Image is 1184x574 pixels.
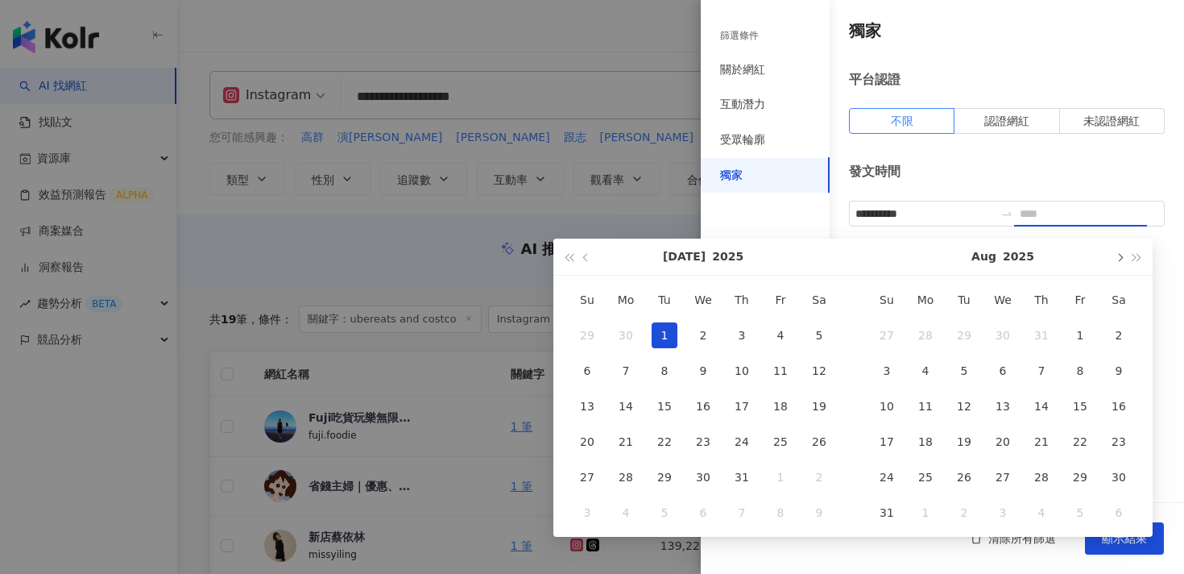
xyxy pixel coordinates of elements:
[951,500,977,526] div: 2
[867,318,906,353] td: 2025-07-27
[652,322,677,348] div: 1
[806,464,832,490] div: 2
[806,500,832,526] div: 9
[1061,424,1099,460] td: 2025-08-22
[606,353,645,389] td: 2025-07-07
[761,353,800,389] td: 2025-07-11
[983,282,1022,318] th: We
[568,318,606,353] td: 2025-06-29
[990,322,1016,348] div: 30
[690,393,716,419] div: 16
[945,353,983,389] td: 2025-08-05
[690,464,716,490] div: 30
[574,429,600,455] div: 20
[722,495,761,530] td: 2025-08-07
[768,500,793,526] div: 8
[800,495,838,530] td: 2025-08-09
[568,495,606,530] td: 2025-08-03
[913,322,938,348] div: 28
[1099,389,1138,424] td: 2025-08-16
[761,424,800,460] td: 2025-07-25
[761,495,800,530] td: 2025-08-08
[1029,393,1054,419] div: 14
[613,500,639,526] div: 4
[800,424,838,460] td: 2025-07-26
[690,322,716,348] div: 2
[867,495,906,530] td: 2025-08-31
[945,460,983,495] td: 2025-08-26
[1000,207,1013,220] span: to
[874,429,900,455] div: 17
[712,239,743,275] button: 2025
[645,353,684,389] td: 2025-07-08
[906,389,945,424] td: 2025-08-11
[983,495,1022,530] td: 2025-09-03
[983,353,1022,389] td: 2025-08-06
[1061,353,1099,389] td: 2025-08-08
[729,464,755,490] div: 31
[645,282,684,318] th: Tu
[1106,464,1132,490] div: 30
[1085,522,1164,555] button: 顯示結果
[684,495,722,530] td: 2025-08-06
[1022,318,1061,353] td: 2025-07-31
[874,393,900,419] div: 10
[806,358,832,384] div: 12
[913,429,938,455] div: 18
[684,353,722,389] td: 2025-07-09
[945,389,983,424] td: 2025-08-12
[1106,393,1132,419] div: 16
[722,282,761,318] th: Th
[1099,353,1138,389] td: 2025-08-09
[652,358,677,384] div: 8
[906,424,945,460] td: 2025-08-18
[1022,460,1061,495] td: 2025-08-28
[613,429,639,455] div: 21
[761,389,800,424] td: 2025-07-18
[849,19,1165,42] h4: 獨家
[613,464,639,490] div: 28
[690,500,716,526] div: 6
[945,495,983,530] td: 2025-09-02
[906,460,945,495] td: 2025-08-25
[684,282,722,318] th: We
[983,389,1022,424] td: 2025-08-13
[867,389,906,424] td: 2025-08-10
[1067,429,1093,455] div: 22
[722,389,761,424] td: 2025-07-17
[983,424,1022,460] td: 2025-08-20
[1061,282,1099,318] th: Fr
[1022,495,1061,530] td: 2025-09-04
[722,424,761,460] td: 2025-07-24
[849,71,1165,89] div: 平台認證
[951,429,977,455] div: 19
[606,424,645,460] td: 2025-07-21
[768,322,793,348] div: 4
[645,389,684,424] td: 2025-07-15
[806,429,832,455] div: 26
[867,460,906,495] td: 2025-08-24
[1061,460,1099,495] td: 2025-08-29
[568,460,606,495] td: 2025-07-27
[761,318,800,353] td: 2025-07-04
[906,495,945,530] td: 2025-09-01
[729,429,755,455] div: 24
[867,353,906,389] td: 2025-08-03
[990,393,1016,419] div: 13
[729,393,755,419] div: 17
[800,318,838,353] td: 2025-07-05
[951,322,977,348] div: 29
[1106,429,1132,455] div: 23
[906,318,945,353] td: 2025-07-28
[1106,322,1132,348] div: 2
[684,460,722,495] td: 2025-07-30
[645,424,684,460] td: 2025-07-22
[1067,322,1093,348] div: 1
[1029,464,1054,490] div: 28
[720,168,743,184] div: 獨家
[574,393,600,419] div: 13
[954,522,1072,555] button: 清除所有篩選
[913,358,938,384] div: 4
[574,464,600,490] div: 27
[1061,389,1099,424] td: 2025-08-15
